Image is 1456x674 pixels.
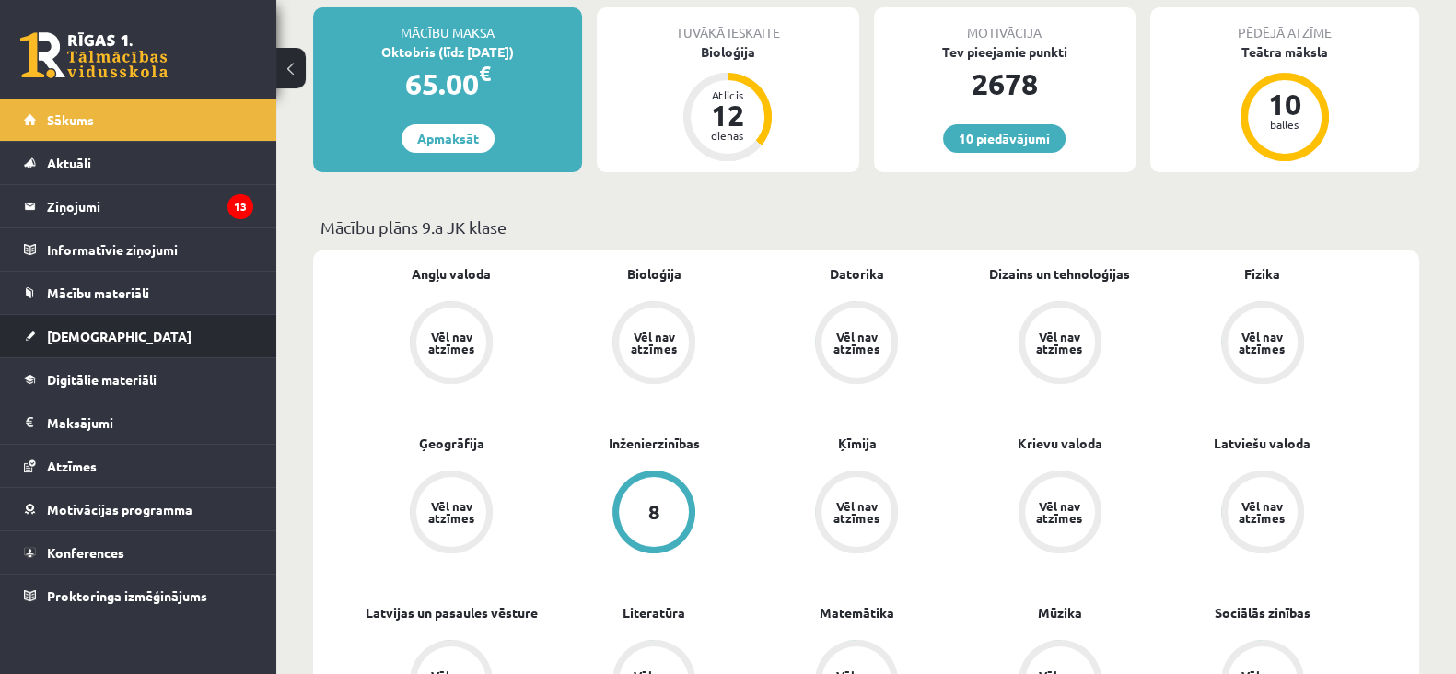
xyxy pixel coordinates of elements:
[47,328,192,344] span: [DEMOGRAPHIC_DATA]
[755,301,958,388] a: Vēl nav atzīmes
[1034,500,1086,524] div: Vēl nav atzīmes
[1215,603,1310,622] a: Sociālās zinības
[47,111,94,128] span: Sākums
[47,501,192,517] span: Motivācijas programma
[24,142,253,184] a: Aktuāli
[1018,434,1102,453] a: Krievu valoda
[24,531,253,574] a: Konferences
[47,401,253,444] legend: Maksājumi
[425,500,477,524] div: Vēl nav atzīmes
[313,42,582,62] div: Oktobris (līdz [DATE])
[1257,89,1312,119] div: 10
[1237,500,1288,524] div: Vēl nav atzīmes
[627,264,681,284] a: Bioloģija
[874,7,1136,42] div: Motivācija
[47,371,157,388] span: Digitālie materiāli
[1257,119,1312,130] div: balles
[831,331,882,354] div: Vēl nav atzīmes
[1161,471,1364,557] a: Vēl nav atzīmes
[24,228,253,271] a: Informatīvie ziņojumi
[47,155,91,171] span: Aktuāli
[20,32,168,78] a: Rīgas 1. Tālmācības vidusskola
[1244,264,1280,284] a: Fizika
[1150,42,1419,164] a: Teātra māksla 10 balles
[597,7,858,42] div: Tuvākā ieskaite
[47,185,253,227] legend: Ziņojumi
[24,99,253,141] a: Sākums
[47,544,124,561] span: Konferences
[412,264,491,284] a: Angļu valoda
[628,331,680,354] div: Vēl nav atzīmes
[350,301,553,388] a: Vēl nav atzīmes
[553,471,755,557] a: 8
[350,471,553,557] a: Vēl nav atzīmes
[425,331,477,354] div: Vēl nav atzīmes
[597,42,858,62] div: Bioloģija
[24,401,253,444] a: Maksājumi
[1214,434,1310,453] a: Latviešu valoda
[1150,42,1419,62] div: Teātra māksla
[24,445,253,487] a: Atzīmes
[648,502,660,522] div: 8
[47,587,207,604] span: Proktoringa izmēģinājums
[959,301,1161,388] a: Vēl nav atzīmes
[1150,7,1419,42] div: Pēdējā atzīme
[1034,331,1086,354] div: Vēl nav atzīmes
[874,62,1136,106] div: 2678
[47,458,97,474] span: Atzīmes
[837,434,876,453] a: Ķīmija
[959,471,1161,557] a: Vēl nav atzīmes
[24,272,253,314] a: Mācību materiāli
[820,603,894,622] a: Matemātika
[943,124,1066,153] a: 10 piedāvājumi
[320,215,1412,239] p: Mācību plāns 9.a JK klase
[479,60,491,87] span: €
[402,124,495,153] a: Apmaksāt
[366,603,538,622] a: Latvijas un pasaules vēsture
[1038,603,1082,622] a: Mūzika
[24,358,253,401] a: Digitālie materiāli
[989,264,1130,284] a: Dizains un tehnoloģijas
[597,42,858,164] a: Bioloģija Atlicis 12 dienas
[874,42,1136,62] div: Tev pieejamie punkti
[1161,301,1364,388] a: Vēl nav atzīmes
[1237,331,1288,354] div: Vēl nav atzīmes
[313,7,582,42] div: Mācību maksa
[24,575,253,617] a: Proktoringa izmēģinājums
[700,130,755,141] div: dienas
[313,62,582,106] div: 65.00
[24,488,253,530] a: Motivācijas programma
[553,301,755,388] a: Vēl nav atzīmes
[24,315,253,357] a: [DEMOGRAPHIC_DATA]
[831,500,882,524] div: Vēl nav atzīmes
[24,185,253,227] a: Ziņojumi13
[623,603,685,622] a: Literatūra
[227,194,253,219] i: 13
[830,264,884,284] a: Datorika
[609,434,700,453] a: Inženierzinības
[419,434,484,453] a: Ģeogrāfija
[47,285,149,301] span: Mācību materiāli
[700,100,755,130] div: 12
[700,89,755,100] div: Atlicis
[755,471,958,557] a: Vēl nav atzīmes
[47,228,253,271] legend: Informatīvie ziņojumi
